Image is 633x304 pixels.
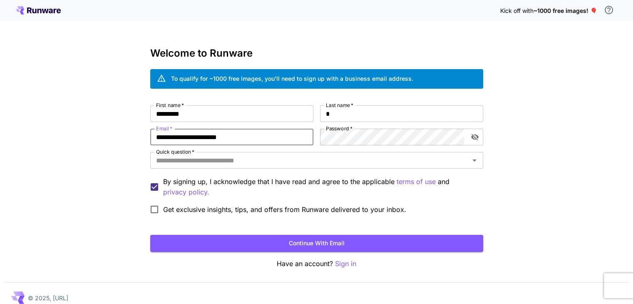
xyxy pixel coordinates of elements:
[156,125,172,132] label: Email
[156,148,194,155] label: Quick question
[534,7,597,14] span: ~1000 free images! 🎈
[326,125,352,132] label: Password
[150,235,483,252] button: Continue with email
[163,187,209,197] button: By signing up, I acknowledge that I have read and agree to the applicable terms of use and
[326,102,353,109] label: Last name
[163,204,406,214] span: Get exclusive insights, tips, and offers from Runware delivered to your inbox.
[500,7,534,14] span: Kick off with
[467,130,482,145] button: toggle password visibility
[171,74,413,83] div: To qualify for ~1000 free images, you’ll need to sign up with a business email address.
[28,294,68,302] p: © 2025, [URL]
[163,177,477,197] p: By signing up, I acknowledge that I have read and agree to the applicable and
[163,187,209,197] p: privacy policy.
[397,177,436,187] p: terms of use
[156,102,184,109] label: First name
[150,259,483,269] p: Have an account?
[601,2,617,18] button: In order to qualify for free credit, you need to sign up with a business email address and click ...
[397,177,436,187] button: By signing up, I acknowledge that I have read and agree to the applicable and privacy policy.
[335,259,356,269] button: Sign in
[469,154,480,166] button: Open
[150,47,483,59] h3: Welcome to Runware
